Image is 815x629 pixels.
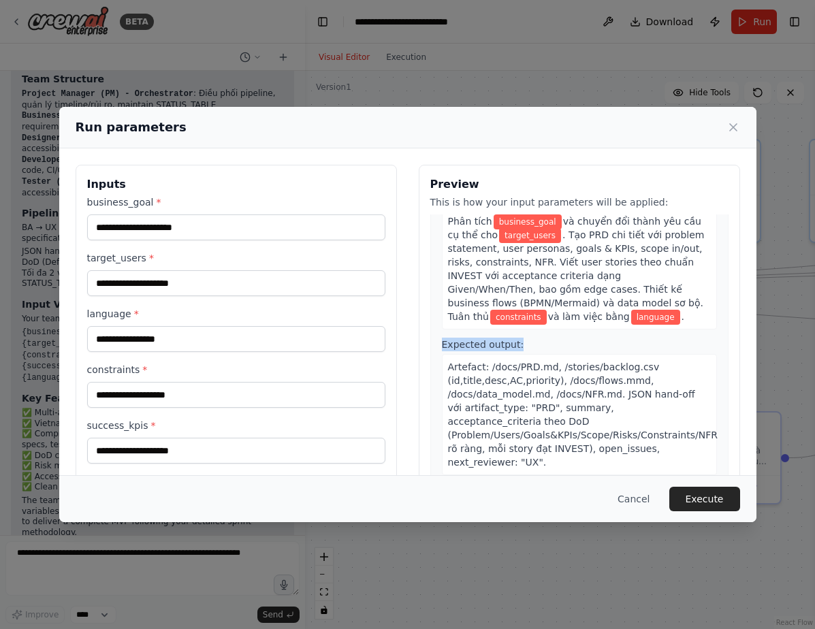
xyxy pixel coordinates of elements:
[87,195,385,209] label: business_goal
[448,361,718,468] span: Artefact: /docs/PRD.md, /stories/backlog.csv (id,title,desc,AC,priority), /docs/flows.mmd, /docs/...
[87,307,385,321] label: language
[490,310,547,325] span: Variable: constraints
[494,214,562,229] span: Variable: business_goal
[87,419,385,432] label: success_kpis
[430,195,729,209] p: This is how your input parameters will be applied:
[87,251,385,265] label: target_users
[87,363,385,376] label: constraints
[76,118,187,137] h2: Run parameters
[448,229,705,322] span: . Tạo PRD chi tiết với problem statement, user personas, goals & KPIs, scope in/out, risks, const...
[682,311,684,322] span: .
[448,216,492,227] span: Phân tích
[430,176,729,193] h3: Preview
[548,311,630,322] span: và làm việc bằng
[499,228,561,243] span: Variable: target_users
[87,176,385,193] h3: Inputs
[631,310,680,325] span: Variable: language
[669,487,740,511] button: Execute
[448,216,701,240] span: và chuyển đổi thành yêu cầu cụ thể cho
[442,339,524,350] span: Expected output:
[607,487,660,511] button: Cancel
